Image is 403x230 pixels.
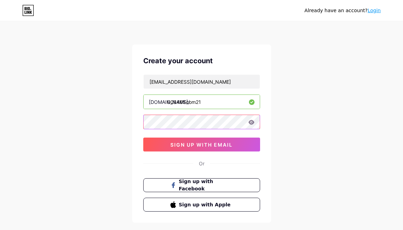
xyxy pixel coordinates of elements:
div: Already have an account? [305,7,381,14]
div: [DOMAIN_NAME]/ [149,98,190,106]
span: Sign up with Apple [179,201,233,208]
input: Email [144,75,260,89]
button: Sign up with Apple [143,198,260,212]
div: Or [199,160,204,167]
span: Sign up with Facebook [179,178,233,192]
span: sign up with email [170,142,233,148]
button: Sign up with Facebook [143,178,260,192]
button: sign up with email [143,138,260,151]
a: Login [368,8,381,13]
div: Create your account [143,56,260,66]
input: username [144,95,260,109]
